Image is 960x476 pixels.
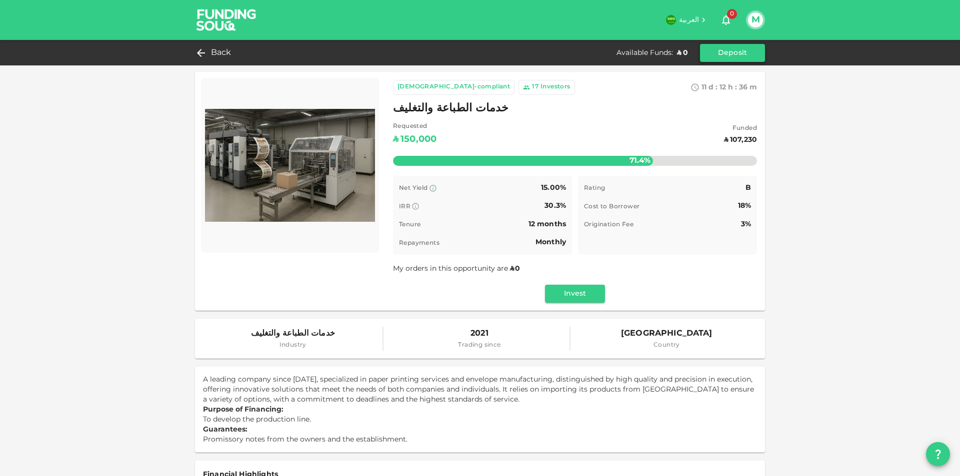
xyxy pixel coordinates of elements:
span: Back [211,46,231,60]
span: Country [621,341,712,351]
span: خدمات الطباعة والتغليف [251,327,335,341]
span: Funded [724,124,757,134]
span: 0 [727,9,737,19]
span: 30.3% [544,202,566,209]
span: 36 [739,84,747,91]
img: flag-sa.b9a346574cdc8950dd34b50780441f57.svg [666,15,676,25]
span: 2021 [458,327,500,341]
span: 12 months [528,221,566,228]
span: IRR [399,204,410,210]
div: ʢ 0 [677,48,688,58]
button: Invest [545,285,605,303]
span: Net Yield [399,185,428,191]
span: B [745,184,751,191]
span: Tenure [399,222,420,228]
strong: Guarantees: [203,426,247,433]
span: 11 [701,84,706,91]
div: Available Funds : [616,48,673,58]
div: Investors [540,82,570,92]
p: Promissory notes from the owners and the establishment. [203,425,757,445]
span: Origination Fee [584,222,633,228]
span: Industry [251,341,335,351]
strong: Purpose of Financing: [203,406,283,413]
span: Cost to Borrower [584,204,639,210]
div: [DEMOGRAPHIC_DATA]-compliant [397,82,510,92]
span: Trading since [458,341,500,351]
button: 0 [716,10,736,30]
img: Marketplace Logo [205,82,375,249]
p: To develop the production line. [203,405,757,425]
button: M [748,12,763,27]
span: العربية [679,16,699,23]
div: 17 [532,82,538,92]
span: 3% [741,221,751,228]
span: m [749,84,757,91]
span: Rating [584,185,605,191]
span: 15.00% [541,184,566,191]
span: 12 [719,84,726,91]
span: 0 [515,265,520,272]
span: My orders in this opportunity are [393,265,521,272]
span: Requested [393,122,436,132]
span: [GEOGRAPHIC_DATA] [621,327,712,341]
span: 18% [738,202,751,209]
p: A leading company since [DATE], specialized in paper printing services and envelope manufacturing... [203,375,757,405]
button: Deposit [700,44,765,62]
button: question [926,442,950,466]
span: خدمات الطباعة والتغليف [393,99,509,118]
span: ʢ [510,265,514,272]
span: Repayments [399,240,439,246]
span: d : [708,84,717,91]
span: h : [728,84,737,91]
span: Monthly [535,239,566,246]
